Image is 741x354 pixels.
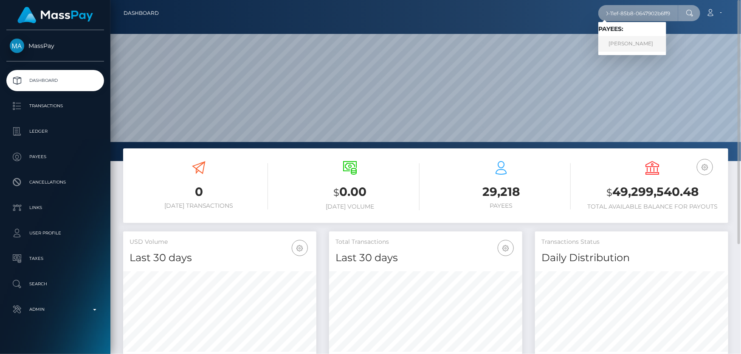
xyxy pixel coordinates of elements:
h3: 0.00 [281,184,419,201]
p: Cancellations [10,176,101,189]
p: Admin [10,303,101,316]
p: Ledger [10,125,101,138]
a: Search [6,273,104,295]
a: Transactions [6,95,104,117]
h3: 49,299,540.48 [583,184,722,201]
h3: 0 [130,184,268,200]
a: Ledger [6,121,104,142]
a: Taxes [6,248,104,269]
img: MassPay Logo [17,7,93,23]
h5: Total Transactions [335,238,516,246]
h4: Last 30 days [130,251,310,265]
h3: 29,218 [432,184,571,200]
p: Taxes [10,252,101,265]
a: Dashboard [124,4,159,22]
a: User Profile [6,223,104,244]
small: $ [606,187,612,198]
h6: Total Available Balance for Payouts [583,203,722,210]
h5: Transactions Status [541,238,722,246]
p: User Profile [10,227,101,240]
a: Admin [6,299,104,320]
p: Dashboard [10,74,101,87]
a: [PERSON_NAME] [598,36,666,52]
a: Payees [6,146,104,167]
small: $ [333,187,339,198]
a: Dashboard [6,70,104,91]
p: Transactions [10,100,101,112]
h6: [DATE] Transactions [130,202,268,209]
span: MassPay [6,42,104,50]
h4: Daily Distribution [541,251,722,265]
p: Links [10,201,101,214]
input: Search... [598,5,678,21]
p: Payees [10,151,101,163]
a: Links [6,197,104,218]
h6: Payees [432,202,571,209]
img: MassPay [10,39,24,53]
h6: Payees: [598,25,666,33]
a: Cancellations [6,172,104,193]
h4: Last 30 days [335,251,516,265]
p: Search [10,278,101,290]
h5: USD Volume [130,238,310,246]
h6: [DATE] Volume [281,203,419,210]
